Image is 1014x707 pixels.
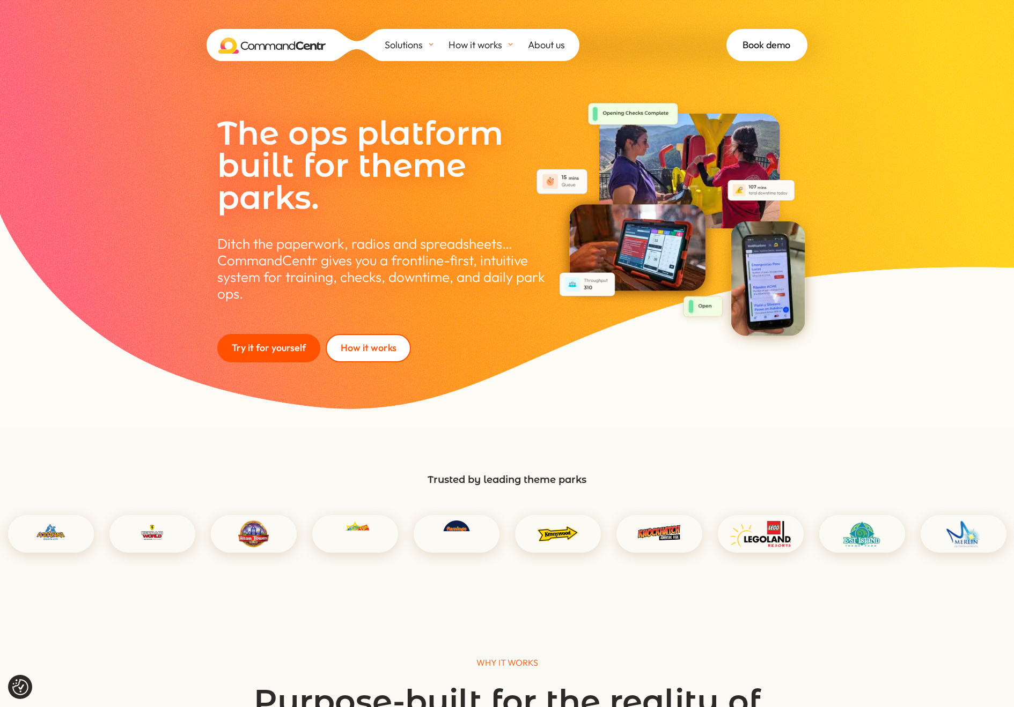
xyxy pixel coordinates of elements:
[599,114,780,229] img: Ride Operators
[217,656,797,669] p: WHY IT WORKS
[36,524,65,540] img: AquaArabia
[946,520,980,547] img: Merlin_Entertainments_2013 (1)
[217,334,320,362] a: Try it for yourself
[730,521,791,547] img: Legoland_resorts_logo-1
[27,524,75,544] picture: AquaArabia
[675,316,731,329] picture: Open
[12,679,28,695] img: Revisit consent button
[533,166,591,197] img: Queue
[528,29,579,61] a: About us
[238,520,268,547] img: atr-logo
[743,37,790,53] span: Book demo
[217,235,512,252] span: Ditch the paperwork, radios and spreadsheets…
[580,124,686,137] picture: Checks Complete
[443,520,470,547] img: Flamingo-Land_Resort.svg_
[724,194,797,206] picture: Downtime
[556,290,618,302] picture: Throughput
[731,327,805,339] picture: Mobile Device
[217,251,545,302] span: CommandCentr gives you a frontline-first, intuitive system for training, checks, downtime, and da...
[580,96,686,134] img: Checks Complete
[340,520,370,547] img: Chessington_World_of_Adventures_Resort_official_Logo-300x269
[675,289,731,326] img: Open
[599,219,780,232] picture: Ride Operators
[538,520,578,547] img: Kennywood_Arrow_logo (1)
[217,114,503,217] span: The ops platform built for theme parks.
[569,281,706,294] picture: Tablet
[12,679,28,695] button: Consent Preferences
[128,524,176,544] picture: fwad_new_logo-300x169
[623,524,695,544] picture: KnockHatch-Logo
[449,37,502,53] span: How it works
[385,37,423,53] span: Solutions
[428,474,586,486] span: Trusted by leading theme parks
[726,29,807,61] a: Book demo
[449,29,528,61] a: How it works
[569,204,706,291] img: Tablet
[326,334,410,362] a: How it works
[528,37,565,53] span: About us
[843,520,880,547] img: Lost Island Theme Park
[533,188,591,200] picture: Queue
[385,29,449,61] a: Solutions
[731,221,805,336] img: Mobile Device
